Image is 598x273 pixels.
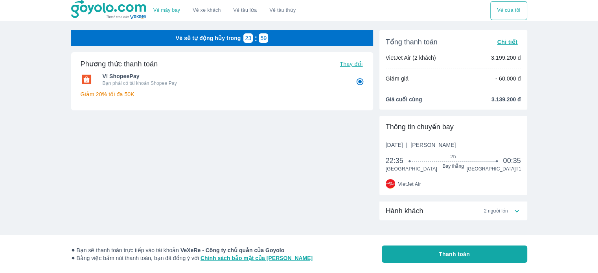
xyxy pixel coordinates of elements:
[386,141,456,149] span: [DATE]
[484,208,508,214] span: 2 người lớn
[103,80,345,86] p: Bạn phải có tài khoản Shopee Pay
[260,34,267,42] p: 59
[386,95,422,103] span: Giá cuối cùng
[386,37,438,47] span: Tổng thanh toán
[71,246,313,254] span: Bạn sẽ thanh toán trực tiếp vào tài khoản
[398,181,421,187] span: VietJet Air
[201,255,313,261] a: Chính sách bảo mật của [PERSON_NAME]
[495,75,521,82] p: - 60.000 đ
[491,54,521,62] p: 3.199.200 đ
[153,7,180,13] a: Vé máy bay
[410,154,497,160] span: 2h
[503,156,521,165] span: 00:35
[406,142,408,148] span: |
[81,59,158,69] h6: Phương thức thanh toán
[491,95,521,103] span: 3.139.200 đ
[176,34,241,42] p: Vé sẽ tự động hủy trong
[103,72,345,80] span: Ví ShopeePay
[245,34,252,42] p: 23
[386,122,521,132] div: Thông tin chuyến bay
[71,254,313,262] span: Bằng việc bấm nút thanh toán, bạn đã đồng ý với
[494,37,521,48] button: Chi tiết
[340,61,362,67] span: Thay đổi
[81,90,364,98] p: Giảm 20% tối đa 50K
[263,1,302,20] button: Vé tàu thủy
[410,142,456,148] span: [PERSON_NAME]
[386,156,410,165] span: 22:35
[81,70,364,89] div: Ví ShopeePayVí ShopeePayBạn phải có tài khoản Shopee Pay
[497,39,517,45] span: Chi tiết
[410,163,497,169] span: Bay thẳng
[379,202,527,220] div: Hành khách2 người lớn
[386,54,436,62] p: VietJet Air (2 khách)
[490,1,527,20] button: Vé của tôi
[386,75,408,82] p: Giảm giá
[147,1,302,20] div: choose transportation mode
[193,7,221,13] a: Vé xe khách
[180,247,284,253] strong: VeXeRe - Công ty chủ quản của Goyolo
[467,166,521,172] span: [GEOGRAPHIC_DATA] T1
[81,75,92,84] img: Ví ShopeePay
[337,59,366,70] button: Thay đổi
[439,250,470,258] span: Thanh toán
[490,1,527,20] div: choose transportation mode
[382,246,527,263] button: Thanh toán
[253,34,259,42] p: :
[227,1,263,20] a: Vé tàu lửa
[386,206,423,216] span: Hành khách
